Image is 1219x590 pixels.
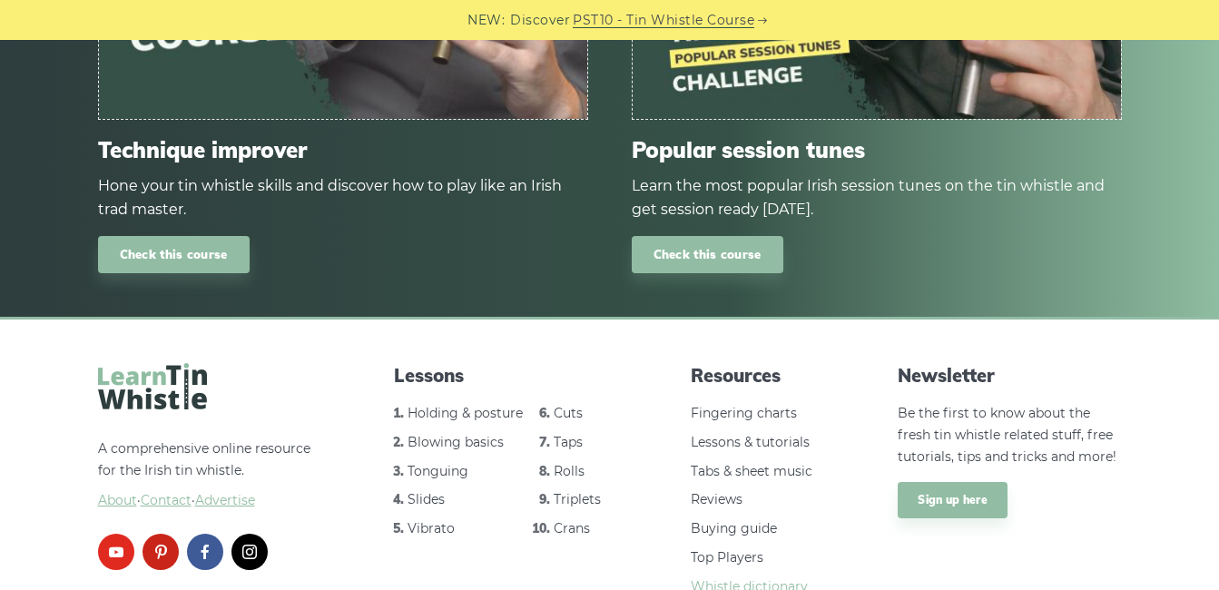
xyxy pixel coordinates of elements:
a: About [98,492,137,508]
a: Fingering charts [691,405,797,421]
a: Reviews [691,491,742,507]
span: NEW: [467,10,505,31]
span: Discover [510,10,570,31]
a: Tabs & sheet music [691,463,812,479]
a: Triplets [554,491,601,507]
a: Contact·Advertise [141,492,255,508]
a: Sign up here [898,482,1008,518]
a: Top Players [691,549,763,565]
a: Cuts [554,405,583,421]
p: A comprehensive online resource for the Irish tin whistle. [98,438,321,512]
a: youtube [98,534,134,570]
span: · [98,490,321,512]
a: Blowing basics [408,434,504,450]
a: Buying guide [691,520,777,536]
a: instagram [231,534,268,570]
a: Vibrato [408,520,455,536]
span: Newsletter [898,363,1121,388]
a: Tonguing [408,463,468,479]
a: Rolls [554,463,585,479]
span: Popular session tunes [632,137,1122,163]
a: Check this course [632,236,783,273]
span: Technique improver [98,137,588,163]
a: Taps [554,434,583,450]
div: Hone your tin whistle skills and discover how to play like an Irish trad master. [98,174,588,221]
a: Slides [408,491,445,507]
div: Learn the most popular Irish session tunes on the tin whistle and get session ready [DATE]. [632,174,1122,221]
a: Lessons & tutorials [691,434,810,450]
span: Resources [691,363,825,388]
p: Be the first to know about the fresh tin whistle related stuff, free tutorials, tips and tricks a... [898,403,1121,467]
img: LearnTinWhistle.com [98,363,207,409]
span: Contact [141,492,192,508]
a: facebook [187,534,223,570]
a: pinterest [143,534,179,570]
a: PST10 - Tin Whistle Course [573,10,754,31]
a: Holding & posture [408,405,523,421]
span: Lessons [394,363,617,388]
a: Crans [554,520,590,536]
span: Advertise [195,492,255,508]
a: Check this course [98,236,250,273]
